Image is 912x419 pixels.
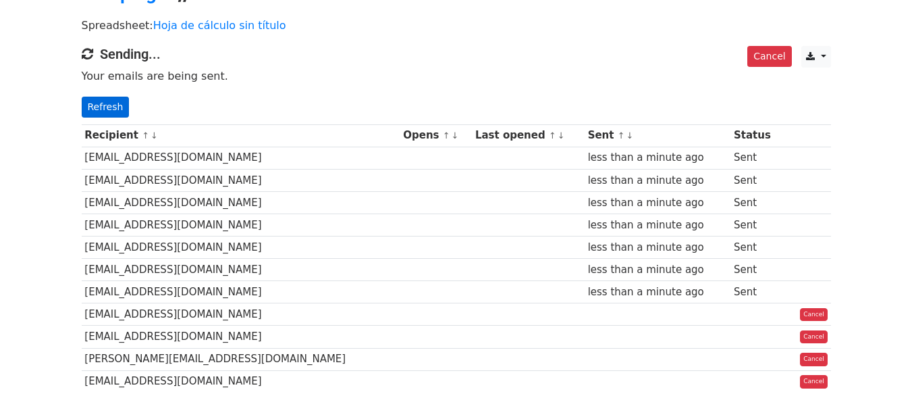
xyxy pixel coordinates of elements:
a: Cancel [800,353,828,366]
a: ↓ [558,130,565,141]
h4: Sending... [82,46,831,62]
td: [EMAIL_ADDRESS][DOMAIN_NAME] [82,191,400,214]
a: Hoja de cálculo sin título [153,19,286,32]
td: Sent [730,214,782,236]
td: [EMAIL_ADDRESS][DOMAIN_NAME] [82,326,400,348]
a: Cancel [800,308,828,322]
th: Opens [400,124,472,147]
td: [PERSON_NAME][EMAIL_ADDRESS][DOMAIN_NAME] [82,348,400,370]
a: Cancel [747,46,791,67]
th: Recipient [82,124,400,147]
a: ↑ [142,130,149,141]
iframe: Chat Widget [844,354,912,419]
th: Sent [585,124,730,147]
div: less than a minute ago [588,195,728,211]
td: [EMAIL_ADDRESS][DOMAIN_NAME] [82,169,400,191]
td: [EMAIL_ADDRESS][DOMAIN_NAME] [82,237,400,259]
td: [EMAIL_ADDRESS][DOMAIN_NAME] [82,370,400,393]
a: ↑ [443,130,450,141]
div: less than a minute ago [588,240,728,255]
p: Spreadsheet: [82,18,831,32]
td: [EMAIL_ADDRESS][DOMAIN_NAME] [82,303,400,326]
a: ↑ [549,130,556,141]
td: Sent [730,147,782,169]
a: ↑ [618,130,625,141]
div: less than a minute ago [588,285,728,300]
a: Cancel [800,330,828,344]
div: less than a minute ago [588,173,728,189]
div: less than a minute ago [588,218,728,233]
div: Widget de chat [844,354,912,419]
a: Cancel [800,375,828,389]
a: Refresh [82,97,130,118]
th: Last opened [472,124,585,147]
td: [EMAIL_ADDRESS][DOMAIN_NAME] [82,281,400,303]
div: less than a minute ago [588,262,728,278]
td: [EMAIL_ADDRESS][DOMAIN_NAME] [82,147,400,169]
td: [EMAIL_ADDRESS][DOMAIN_NAME] [82,214,400,236]
td: Sent [730,259,782,281]
a: ↓ [452,130,459,141]
div: less than a minute ago [588,150,728,166]
td: Sent [730,281,782,303]
p: Your emails are being sent. [82,69,831,83]
a: ↓ [626,130,633,141]
th: Status [730,124,782,147]
td: Sent [730,191,782,214]
td: [EMAIL_ADDRESS][DOMAIN_NAME] [82,259,400,281]
a: ↓ [151,130,158,141]
td: Sent [730,169,782,191]
td: Sent [730,237,782,259]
